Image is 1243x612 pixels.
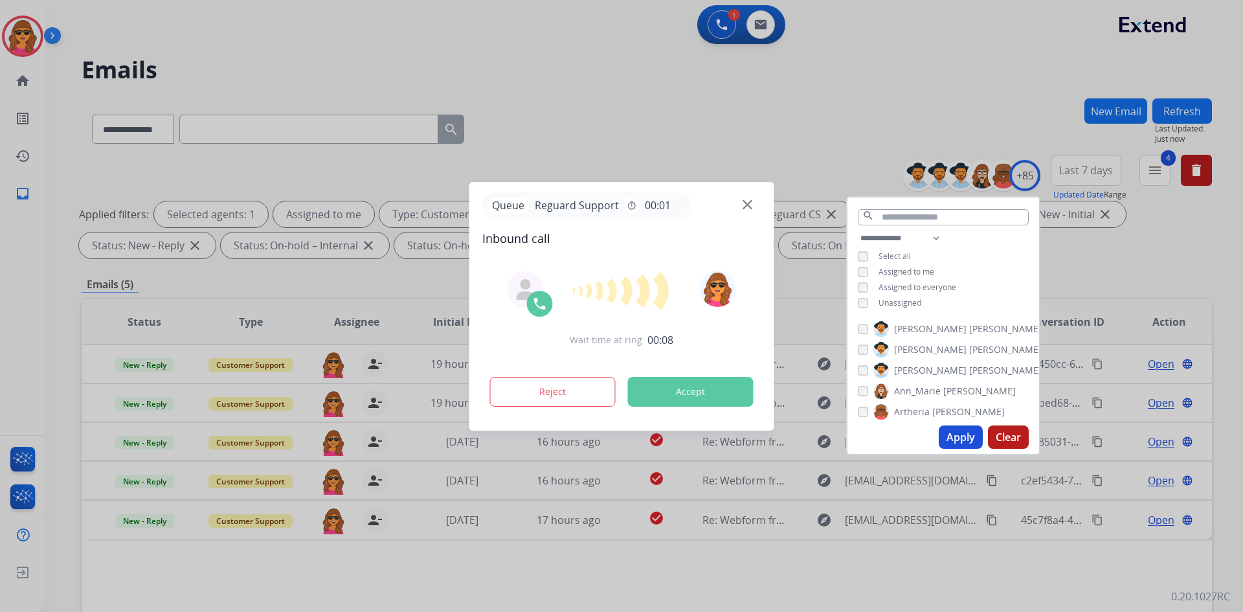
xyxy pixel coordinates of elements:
[645,198,671,213] span: 00:01
[939,425,983,449] button: Apply
[530,198,624,213] span: Reguard Support
[570,334,645,346] span: Wait time at ring:
[988,425,1029,449] button: Clear
[943,385,1016,398] span: [PERSON_NAME]
[894,405,930,418] span: Artheria
[487,198,530,214] p: Queue
[515,279,536,300] img: agent-avatar
[743,199,752,209] img: close-button
[879,251,911,262] span: Select all
[647,332,673,348] span: 00:08
[879,297,921,308] span: Unassigned
[894,323,967,335] span: [PERSON_NAME]
[894,385,941,398] span: Ann_Marie
[532,296,548,312] img: call-icon
[932,405,1005,418] span: [PERSON_NAME]
[894,364,967,377] span: [PERSON_NAME]
[969,343,1042,356] span: [PERSON_NAME]
[879,282,956,293] span: Assigned to everyone
[969,364,1042,377] span: [PERSON_NAME]
[969,323,1042,335] span: [PERSON_NAME]
[894,343,967,356] span: [PERSON_NAME]
[879,266,934,277] span: Assigned to me
[1171,589,1230,604] p: 0.20.1027RC
[862,210,874,221] mat-icon: search
[482,229,761,247] span: Inbound call
[628,377,754,407] button: Accept
[699,271,735,307] img: avatar
[490,377,616,407] button: Reject
[627,200,637,210] mat-icon: timer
